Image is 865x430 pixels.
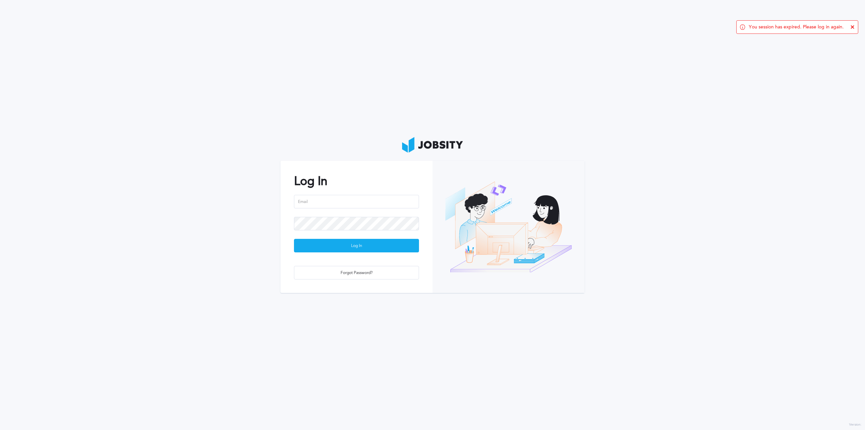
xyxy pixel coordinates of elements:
[849,423,862,427] label: Version:
[294,266,419,279] button: Forgot Password?
[294,195,419,208] input: Email
[294,239,419,252] button: Log In
[294,266,419,280] div: Forgot Password?
[294,174,419,188] h2: Log In
[749,24,844,30] span: You session has expired. Please log in again.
